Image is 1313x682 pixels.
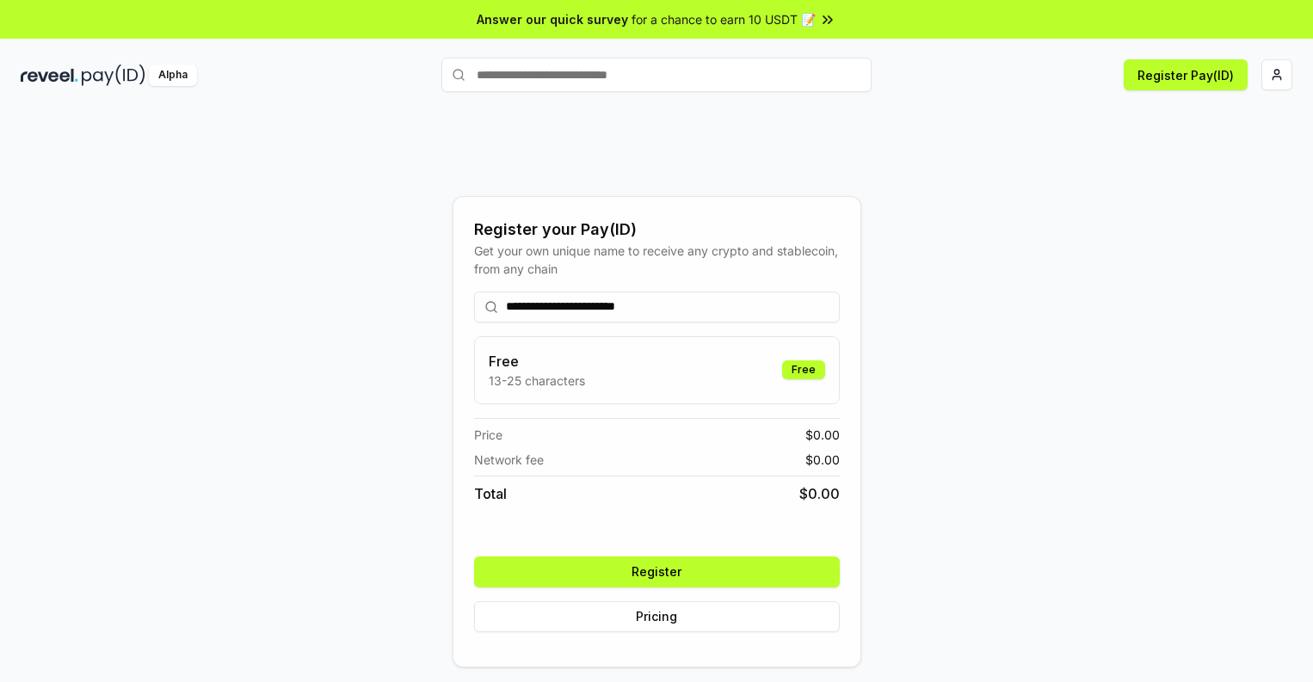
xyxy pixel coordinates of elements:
[1124,59,1248,90] button: Register Pay(ID)
[805,451,840,469] span: $ 0.00
[474,483,507,504] span: Total
[799,483,840,504] span: $ 0.00
[149,65,197,86] div: Alpha
[474,451,544,469] span: Network fee
[782,360,825,379] div: Free
[474,426,502,444] span: Price
[82,65,145,86] img: pay_id
[489,372,585,390] p: 13-25 characters
[474,601,840,632] button: Pricing
[474,556,840,587] button: Register
[21,65,78,86] img: reveel_dark
[632,10,816,28] span: for a chance to earn 10 USDT 📝
[477,10,628,28] span: Answer our quick survey
[474,242,840,278] div: Get your own unique name to receive any crypto and stablecoin, from any chain
[805,426,840,444] span: $ 0.00
[474,218,840,242] div: Register your Pay(ID)
[489,351,585,372] h3: Free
